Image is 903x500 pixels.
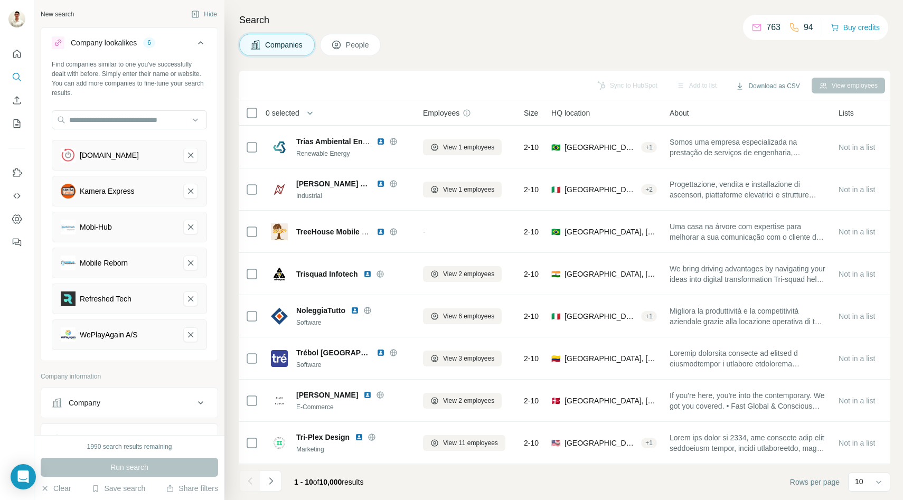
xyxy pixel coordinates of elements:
h4: Search [239,13,890,27]
span: Not in a list [839,228,875,236]
span: Trébol [GEOGRAPHIC_DATA] SAS [296,347,371,358]
span: [GEOGRAPHIC_DATA], [GEOGRAPHIC_DATA] [565,353,657,364]
span: View 6 employees [443,312,494,321]
button: Buy credits [831,20,880,35]
button: View 2 employees [423,266,502,282]
span: Companies [265,40,304,50]
span: Progettazione, vendita e installazione di ascensori, piattaforme elevatrici e strutture metallich... [670,179,826,200]
button: Mobi-Hub-remove-button [183,220,198,234]
span: Not in a list [839,185,875,194]
p: Company information [41,372,218,381]
div: Company lookalikes [71,37,137,48]
span: 2-10 [524,269,539,279]
span: [GEOGRAPHIC_DATA], [GEOGRAPHIC_DATA] K [565,395,657,406]
button: Dashboard [8,210,25,229]
img: Logo of Ellis Rosch [271,392,288,409]
img: LinkedIn logo [377,180,385,188]
span: Not in a list [839,312,875,320]
div: + 2 [641,185,657,194]
div: + 1 [641,438,657,448]
span: 2-10 [524,184,539,195]
span: [PERSON_NAME] S.r.l. [296,178,371,189]
button: Kamera Express-remove-button [183,184,198,199]
span: 1 - 10 [294,478,313,486]
button: View 1 employees [423,182,502,197]
button: Clear [41,483,71,494]
span: 2-10 [524,142,539,153]
span: Trias Ambiental Engenharia e Consultoria [296,137,443,146]
span: View 3 employees [443,354,494,363]
button: My lists [8,114,25,133]
div: Mobi-Hub [80,222,112,232]
div: Find companies similar to one you've successfully dealt with before. Simply enter their name or w... [52,60,207,98]
span: 🇺🇸 [551,438,560,448]
button: View 11 employees [423,435,505,451]
button: Refreshed Tech-remove-button [183,291,198,306]
img: Refreshed Tech-logo [61,291,76,306]
div: 6 [143,38,155,48]
span: Somos uma empresa especializada na prestação de serviços de engenharia, consultoria e assessoria ... [670,137,826,158]
span: View 1 employees [443,143,494,152]
span: 2-10 [524,353,539,364]
button: Company [41,390,218,416]
div: Mobile Reborn [80,258,128,268]
span: 🇮🇹 [551,184,560,195]
button: Enrich CSV [8,91,25,110]
span: 10,000 [319,478,342,486]
img: LinkedIn logo [377,228,385,236]
div: Company [69,398,100,408]
div: WePlayAgain A/S [80,329,137,340]
button: Industry [41,426,218,451]
span: 0 selected [266,108,299,118]
span: 🇧🇷 [551,227,560,237]
div: [DOMAIN_NAME] [80,150,139,161]
span: View 11 employees [443,438,498,448]
span: Not in a list [839,354,875,363]
img: LinkedIn logo [363,391,372,399]
span: 🇮🇳 [551,269,560,279]
img: Logo of Trias Ambiental Engenharia e Consultoria [271,139,288,156]
button: Use Surfe on LinkedIn [8,163,25,182]
img: LinkedIn logo [377,348,385,357]
span: TreeHouse Mobile e Sustentável [296,228,409,236]
div: Kamera Express [80,186,134,196]
span: Size [524,108,538,118]
p: 94 [804,21,813,34]
span: [GEOGRAPHIC_DATA], [US_STATE] [565,438,637,448]
div: Software [296,360,410,370]
span: - [423,228,426,236]
span: Lorem ips dolor si 2334, ame consecte adip elit seddoeiusm tempor, incidi utlaboreetdo, mag aliqu... [670,432,826,454]
span: [GEOGRAPHIC_DATA], [GEOGRAPHIC_DATA], [GEOGRAPHIC_DATA] [565,184,637,195]
span: View 2 employees [443,269,494,279]
div: Marketing [296,445,410,454]
span: NoleggiaTutto [296,305,345,316]
img: Logo of Nolasco S.r.l. [271,181,288,198]
div: + 1 [641,312,657,321]
button: Quick start [8,44,25,63]
div: New search [41,10,74,19]
span: 🇧🇷 [551,142,560,153]
img: WePlayAgain A/S-logo [61,327,76,342]
img: Logo of Trébol Colombia SAS [271,350,288,367]
span: 🇮🇹 [551,311,560,322]
span: [GEOGRAPHIC_DATA], [GEOGRAPHIC_DATA], [GEOGRAPHIC_DATA] [565,311,637,322]
button: Mobile Reborn-remove-button [183,256,198,270]
img: LinkedIn logo [363,270,372,278]
img: Logo of Tri-Plex Design [271,435,288,451]
button: View 2 employees [423,393,502,409]
div: Industry [69,433,95,444]
span: View 1 employees [443,185,494,194]
span: Tri-Plex Design [296,432,350,442]
button: Use Surfe API [8,186,25,205]
span: Uma casa na árvore com expertise para melhorar a sua comunicação com o cliente de forma sustentáv... [670,221,826,242]
p: 763 [766,21,780,34]
span: 🇨🇴 [551,353,560,364]
span: [PERSON_NAME] [296,390,358,400]
img: Mobi-Hub-logo [61,220,76,234]
span: [GEOGRAPHIC_DATA], [GEOGRAPHIC_DATA] [565,227,657,237]
button: buybackboss.com-remove-button [183,148,198,163]
button: View 1 employees [423,139,502,155]
img: Logo of Trisquad Infotech [271,266,288,282]
button: View 3 employees [423,351,502,366]
span: Not in a list [839,270,875,278]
